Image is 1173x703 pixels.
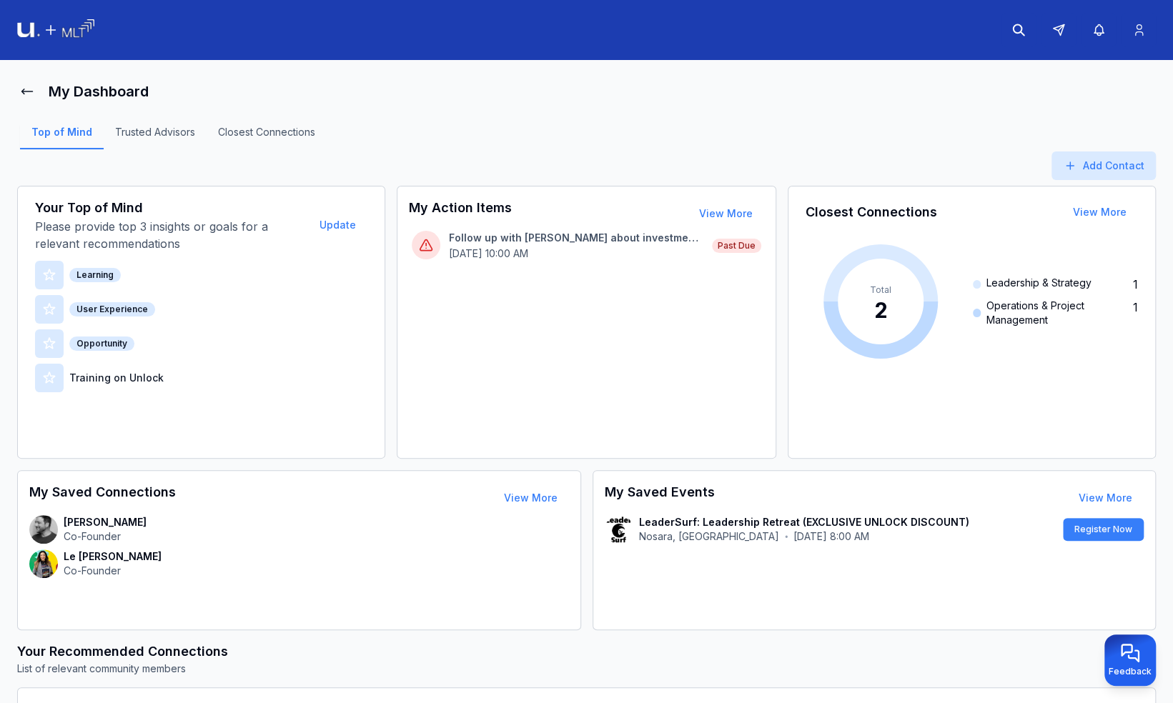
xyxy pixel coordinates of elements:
[17,662,1156,676] p: List of relevant community members
[17,19,94,41] img: Logo
[870,284,891,295] tspan: Total
[20,125,104,149] a: Top of Mind
[29,549,58,578] img: contact-avatar
[874,297,888,323] tspan: 2
[712,239,761,253] span: Past Due
[1109,666,1152,677] span: Feedback
[1133,299,1138,327] span: 1
[806,202,937,222] h3: Closest Connections
[639,529,779,544] p: Nosara, [GEOGRAPHIC_DATA]
[605,482,715,514] h3: My Saved Events
[69,371,164,385] p: Training on Unlock
[29,482,176,514] h3: My Saved Connections
[104,125,207,149] a: Trusted Advisors
[1067,484,1144,512] button: View More
[986,276,1092,293] span: Leadership & Strategy
[35,198,305,218] h3: Your Top of Mind
[1104,634,1156,686] button: Provide feedback
[64,549,162,564] p: Le [PERSON_NAME]
[64,529,147,544] p: Co-Founder
[793,529,869,544] p: [DATE] 8:00 AM
[449,231,703,245] p: Follow up with [PERSON_NAME] about investment opportunity
[64,564,162,578] p: Co-Founder
[688,199,764,228] button: View More
[17,642,1156,662] h3: Your Recommended Connections
[605,515,633,544] img: contact-avatar
[493,484,569,512] button: View More
[1051,151,1156,180] button: Add Contact
[1063,518,1144,541] button: Register Now
[49,81,149,101] h1: My Dashboard
[308,211,367,239] button: Update
[1079,492,1132,504] a: View More
[29,515,58,544] img: contact-avatar
[986,299,1127,327] span: Operations & Project Management
[69,336,134,351] div: Opportunity
[207,125,327,149] a: Closest Connections
[639,515,1058,529] p: LeaderSurf: Leadership Retreat (EXCLUSIVE UNLOCK DISCOUNT)
[69,268,121,282] div: Learning
[1133,276,1138,293] span: 1
[69,302,155,316] div: User Experience
[64,515,147,529] p: [PERSON_NAME]
[409,198,512,229] h3: My Action Items
[1061,198,1138,226] button: View More
[449,246,703,261] p: [DATE] 10:00 AM
[35,218,305,252] p: Please provide top 3 insights or goals for a relevant recommendations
